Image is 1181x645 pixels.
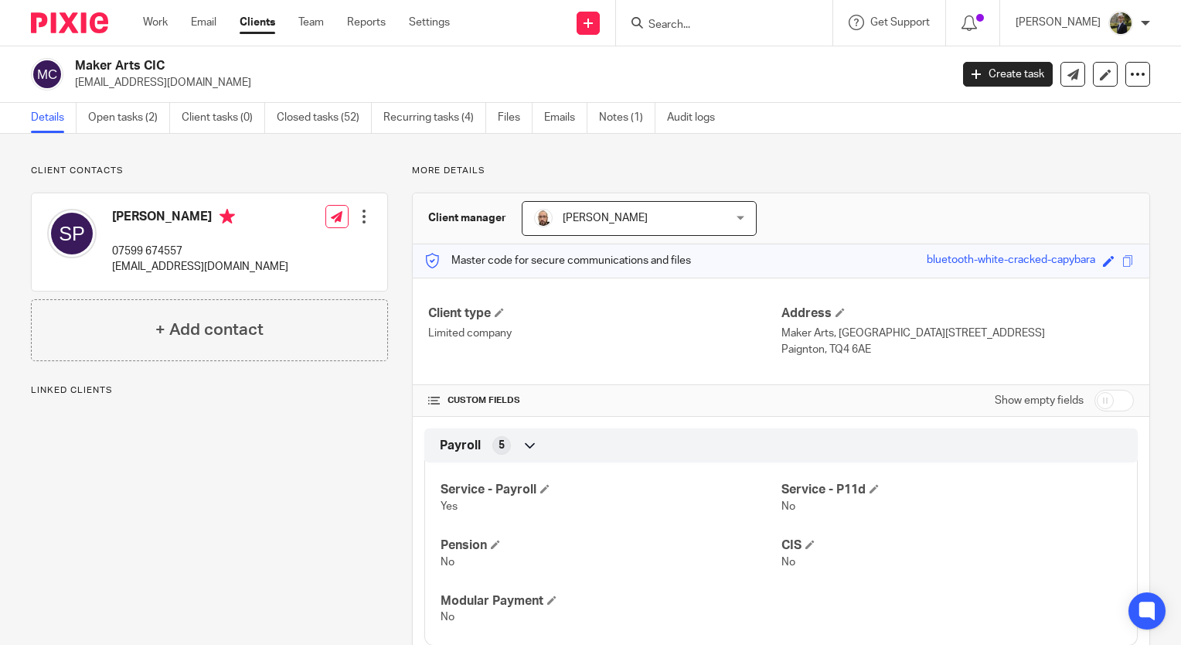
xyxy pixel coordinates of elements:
[563,213,648,224] span: [PERSON_NAME]
[441,612,454,623] span: No
[409,15,450,30] a: Settings
[31,384,388,397] p: Linked clients
[31,103,77,133] a: Details
[428,326,781,341] p: Limited company
[963,62,1053,87] a: Create task
[383,103,486,133] a: Recurring tasks (4)
[995,393,1084,408] label: Show empty fields
[112,209,288,228] h4: [PERSON_NAME]
[112,259,288,275] p: [EMAIL_ADDRESS][DOMAIN_NAME]
[781,557,795,568] span: No
[191,15,216,30] a: Email
[441,537,781,554] h4: Pension
[220,209,235,224] i: Primary
[781,537,1121,554] h4: CIS
[599,103,655,133] a: Notes (1)
[498,103,533,133] a: Files
[155,318,264,342] h4: + Add contact
[544,103,587,133] a: Emails
[441,501,458,512] span: Yes
[1016,15,1101,30] p: [PERSON_NAME]
[441,557,454,568] span: No
[412,165,1150,177] p: More details
[441,482,781,498] h4: Service - Payroll
[424,253,691,268] p: Master code for secure communications and files
[781,501,795,512] span: No
[428,210,506,226] h3: Client manager
[927,252,1095,270] div: bluetooth-white-cracked-capybara
[298,15,324,30] a: Team
[347,15,386,30] a: Reports
[143,15,168,30] a: Work
[667,103,727,133] a: Audit logs
[781,342,1134,357] p: Paignton, TQ4 6AE
[277,103,372,133] a: Closed tasks (52)
[440,438,481,454] span: Payroll
[441,593,781,609] h4: Modular Payment
[75,75,940,90] p: [EMAIL_ADDRESS][DOMAIN_NAME]
[428,305,781,322] h4: Client type
[1108,11,1133,36] img: ACCOUNTING4EVERYTHING-9.jpg
[534,209,553,227] img: Daryl.jpg
[240,15,275,30] a: Clients
[870,17,930,28] span: Get Support
[781,482,1121,498] h4: Service - P11d
[88,103,170,133] a: Open tasks (2)
[647,19,786,32] input: Search
[112,244,288,259] p: 07599 674557
[31,58,63,90] img: svg%3E
[182,103,265,133] a: Client tasks (0)
[781,305,1134,322] h4: Address
[31,165,388,177] p: Client contacts
[499,438,505,453] span: 5
[47,209,97,258] img: svg%3E
[781,326,1134,341] p: Maker Arts, [GEOGRAPHIC_DATA][STREET_ADDRESS]
[428,394,781,407] h4: CUSTOM FIELDS
[75,58,767,74] h2: Maker Arts CIC
[31,12,108,33] img: Pixie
